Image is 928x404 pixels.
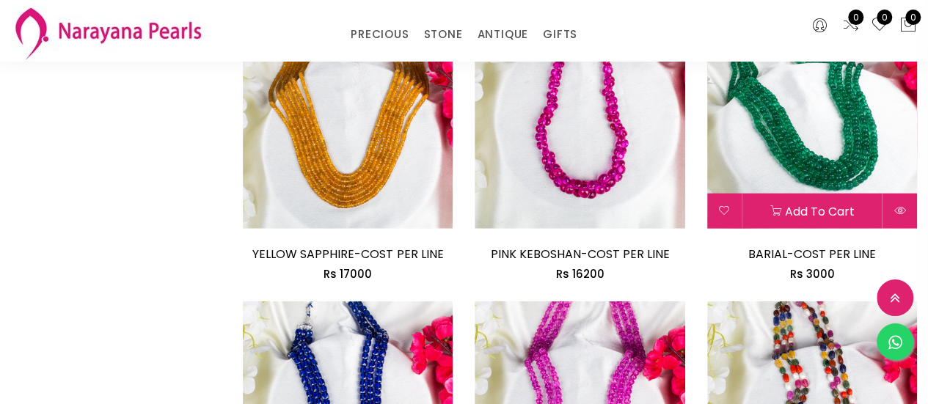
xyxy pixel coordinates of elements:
a: ANTIQUE [477,23,528,45]
a: GIFTS [543,23,577,45]
button: Add to wishlist [707,194,742,229]
a: PINK KEBOSHAN-COST PER LINE [491,246,670,262]
span: 0 [877,10,892,25]
a: PRECIOUS [351,23,409,45]
span: Rs 17000 [324,266,372,282]
a: BARIAL-COST PER LINE [748,246,876,262]
button: Add to cart [742,194,882,229]
button: Quick View [883,194,917,229]
button: 0 [899,16,917,35]
span: Rs 3000 [789,266,834,282]
a: YELLOW SAPPHIRE-COST PER LINE [252,246,443,262]
a: STONE [423,23,462,45]
span: Rs 16200 [556,266,604,282]
span: 0 [905,10,921,25]
a: 0 [871,16,888,35]
span: 0 [848,10,863,25]
a: 0 [842,16,860,35]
